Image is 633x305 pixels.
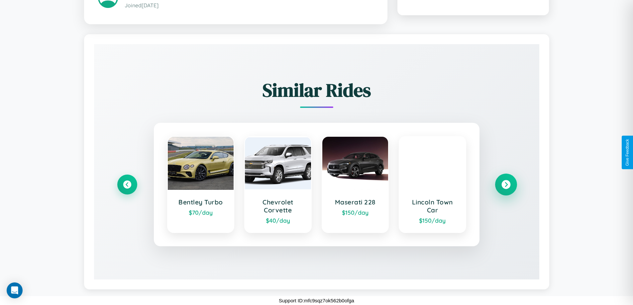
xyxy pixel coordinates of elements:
h3: Bentley Turbo [174,198,227,206]
p: Support ID: mfc9sqz7ok562b0ofga [279,296,354,305]
h3: Maserati 228 [329,198,382,206]
a: Lincoln Town Car$150/day [399,136,466,233]
div: Give Feedback [625,139,630,166]
p: Joined [DATE] [125,1,373,10]
div: $ 70 /day [174,209,227,216]
h3: Chevrolet Corvette [252,198,304,214]
div: Open Intercom Messenger [7,282,23,298]
a: Bentley Turbo$70/day [167,136,235,233]
h3: Lincoln Town Car [406,198,459,214]
div: $ 40 /day [252,217,304,224]
h2: Similar Rides [117,77,516,103]
div: $ 150 /day [406,217,459,224]
a: Maserati 228$150/day [322,136,389,233]
a: Chevrolet Corvette$40/day [244,136,312,233]
div: $ 150 /day [329,209,382,216]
